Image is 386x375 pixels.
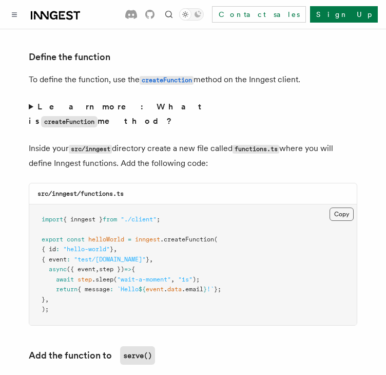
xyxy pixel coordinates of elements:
span: "wait-a-moment" [117,276,171,283]
button: Find something... [163,8,175,21]
span: , [113,246,117,253]
code: src/inngest/functions.ts [37,190,124,197]
span: , [45,296,49,303]
button: Toggle navigation [8,8,21,21]
p: Inside your directory create a new file called where you will define Inngest functions. Add the f... [29,141,357,171]
span: . [164,286,167,293]
span: , [149,256,153,263]
span: : [56,246,60,253]
span: !` [207,286,214,293]
span: `Hello [117,286,139,293]
span: "hello-world" [63,246,110,253]
span: "./client" [121,216,157,223]
span: ({ event [67,266,95,273]
span: ( [113,276,117,283]
span: { [131,266,135,273]
span: await [56,276,74,283]
span: .sleep [92,276,113,283]
a: Define the function [29,50,110,64]
span: , [171,276,175,283]
span: } [110,246,113,253]
button: Copy [330,208,354,221]
span: } [146,256,149,263]
a: Sign Up [310,6,378,23]
span: ); [42,306,49,313]
span: { id [42,246,56,253]
span: , [95,266,99,273]
span: helloWorld [88,236,124,243]
summary: Learn more: What iscreateFunctionmethod? [29,100,357,129]
span: return [56,286,78,293]
span: import [42,216,63,223]
code: createFunction [41,116,98,127]
span: ( [214,236,218,243]
p: To define the function, use the method on the Inngest client. [29,72,357,87]
code: functions.ts [233,145,279,154]
span: ${ [139,286,146,293]
span: { event [42,256,67,263]
span: { message [78,286,110,293]
span: step }) [99,266,124,273]
span: .email [182,286,203,293]
a: Add the function toserve() [29,346,155,365]
span: "test/[DOMAIN_NAME]" [74,256,146,263]
button: Toggle dark mode [179,8,204,21]
span: event [146,286,164,293]
code: src/inngest [69,145,112,154]
span: async [49,266,67,273]
span: data [167,286,182,293]
span: const [67,236,85,243]
span: }; [214,286,221,293]
span: inngest [135,236,160,243]
span: export [42,236,63,243]
span: } [42,296,45,303]
span: = [128,236,131,243]
span: : [67,256,70,263]
span: ; [157,216,160,223]
span: "1s" [178,276,192,283]
span: } [203,286,207,293]
span: => [124,266,131,273]
a: createFunction [140,74,194,84]
span: { inngest } [63,216,103,223]
a: Contact sales [212,6,306,23]
strong: Learn more: What is method? [29,102,206,126]
span: step [78,276,92,283]
code: serve() [120,346,155,365]
code: createFunction [140,76,194,85]
span: : [110,286,113,293]
span: .createFunction [160,236,214,243]
span: from [103,216,117,223]
span: ); [192,276,200,283]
